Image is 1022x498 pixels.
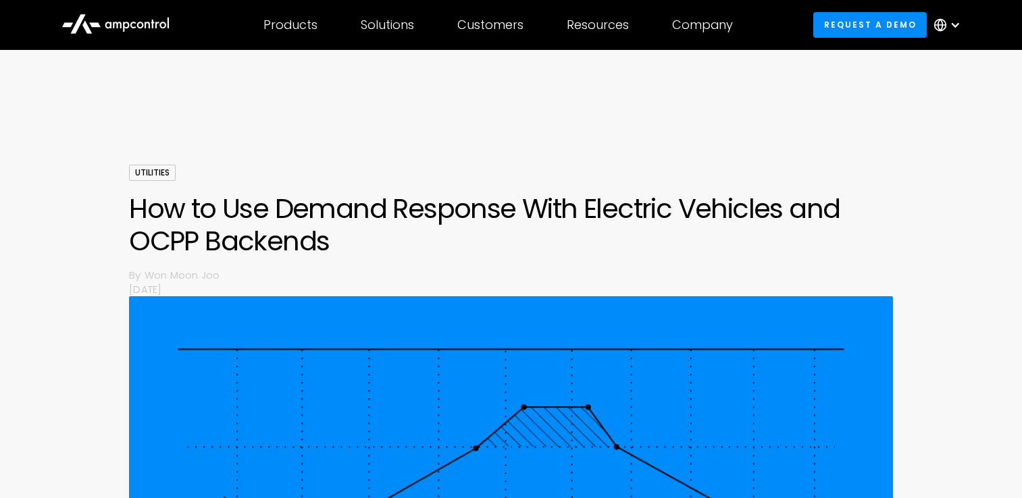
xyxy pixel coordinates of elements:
div: Customers [457,18,523,32]
div: Solutions [361,18,414,32]
h1: How to Use Demand Response With Electric Vehicles and OCPP Backends [129,192,892,257]
div: Products [263,18,317,32]
p: [DATE] [129,282,892,296]
div: Resources [567,18,629,32]
div: Utilities [129,165,176,181]
p: Won Moon Joo [145,268,893,282]
div: Company [672,18,733,32]
a: Request a demo [813,12,927,37]
p: By [129,268,144,282]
